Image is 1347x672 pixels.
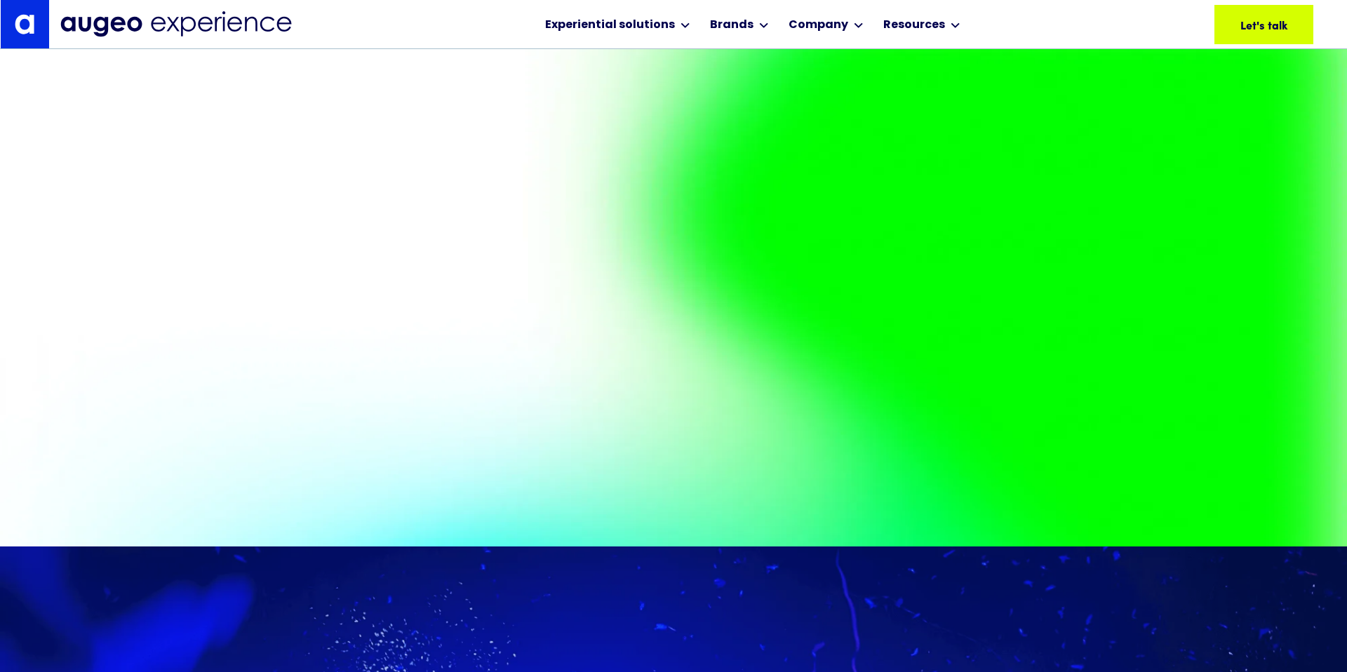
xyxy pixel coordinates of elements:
img: Augeo Experience business unit full logo in midnight blue. [60,11,292,37]
div: Company [789,17,848,34]
img: Augeo's "a" monogram decorative logo in white. [15,14,34,34]
a: Let's talk [1214,5,1313,44]
div: Experiential solutions [545,17,675,34]
div: Resources [883,17,945,34]
div: Brands [710,17,753,34]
